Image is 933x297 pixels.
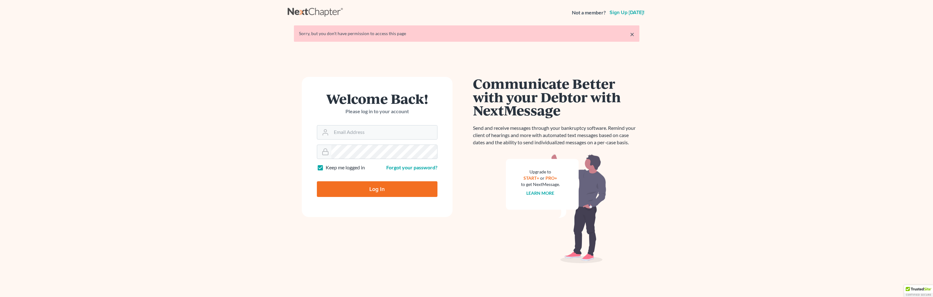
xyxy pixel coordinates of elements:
h1: Welcome Back! [317,92,437,105]
p: Please log in to your account [317,108,437,115]
div: to get NextMessage. [521,181,560,188]
p: Send and receive messages through your bankruptcy software. Remind your client of hearings and mo... [473,125,639,146]
span: or [540,175,545,181]
div: TrustedSite Certified [904,285,933,297]
div: Sorry, but you don't have permission to access this page [299,30,634,37]
div: Upgrade to [521,169,560,175]
a: Learn more [526,190,554,196]
a: START+ [523,175,539,181]
a: PRO+ [545,175,557,181]
a: Sign up [DATE]! [608,10,646,15]
h1: Communicate Better with your Debtor with NextMessage [473,77,639,117]
input: Email Address [331,125,437,139]
a: Forgot your password? [386,164,437,170]
label: Keep me logged in [326,164,365,171]
strong: Not a member? [572,9,606,16]
img: nextmessage_bg-59042aed3d76b12b5cd301f8e5b87938c9018125f34e5fa2b7a6b67550977c72.svg [506,154,606,263]
a: × [630,30,634,38]
input: Log In [317,181,437,197]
